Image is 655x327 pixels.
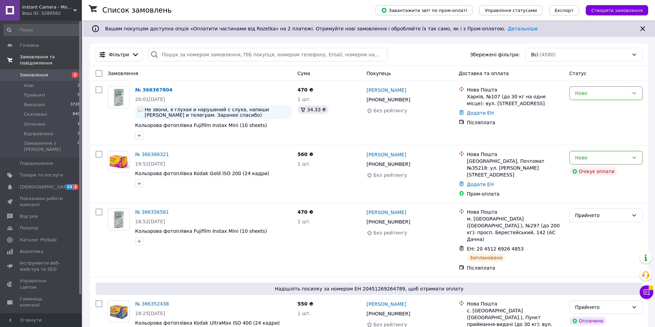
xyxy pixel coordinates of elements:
a: Створити замовлення [579,7,648,13]
span: [PHONE_NUMBER] [367,219,410,225]
span: Відправлено [24,131,54,137]
a: [PERSON_NAME] [367,151,406,158]
span: 840 [73,111,80,117]
span: Замовлення [20,72,48,78]
a: [PERSON_NAME] [367,301,406,308]
span: Без рейтингу [374,172,407,178]
span: Повідомлення [20,160,53,167]
span: Каталог ProSale [20,237,57,243]
span: Головна [20,42,39,48]
a: Фото товару [108,151,130,173]
span: Управління сайтом [20,278,63,290]
span: Замовлення та повідомлення [20,54,82,66]
span: Без рейтингу [374,108,407,113]
span: Без рейтингу [374,230,407,236]
span: Створити замовлення [591,8,643,13]
span: 3 [73,184,78,190]
span: Нові [24,83,34,89]
span: Всі [531,51,538,58]
a: № 366352438 [135,301,169,307]
div: Очікує оплати [569,167,617,175]
img: Фото товару [109,87,129,108]
span: (4580) [540,52,556,57]
img: Фото товару [108,151,129,172]
span: Управління статусами [485,8,537,13]
img: Фото товару [109,209,129,230]
button: Завантажити звіт по пром-оплаті [376,5,472,15]
div: Нова Пошта [467,209,564,215]
span: 560 ₴ [297,152,313,157]
span: Скасовані [24,111,47,117]
span: 18:52[DATE] [135,219,165,224]
span: [DEMOGRAPHIC_DATA] [20,184,70,190]
span: Instant Camera - Моментальна фотографія [22,4,73,10]
span: Замовлення [108,71,138,76]
span: 20:01[DATE] [135,97,165,102]
a: [PERSON_NAME] [367,87,406,94]
span: [PHONE_NUMBER] [367,311,410,316]
span: Показники роботи компанії [20,196,63,208]
span: 10 [65,184,73,190]
a: Додати ЕН [467,182,494,187]
div: Прийнято [575,303,629,311]
span: Експорт [555,8,574,13]
div: Нове [575,154,629,161]
input: Пошук [3,24,81,36]
a: № 366366321 [135,152,169,157]
span: 2 [77,83,80,89]
div: Післяплата [467,119,564,126]
span: 1 шт. [297,161,311,167]
span: 0 [77,140,80,153]
span: Аналітика [20,248,43,255]
div: Харків, №107 (до 30 кг на одне місце): вул. [STREET_ADDRESS] [467,93,564,107]
span: Не звони, я глухая и нарушений с слуха, напиши [PERSON_NAME] и телеграм. Заранее спасибо) [145,107,289,118]
span: [PHONE_NUMBER] [367,97,410,102]
span: Статус [569,71,587,76]
a: [PERSON_NAME] [367,209,406,216]
span: Покупці [20,225,38,231]
span: Товари та послуги [20,172,63,178]
a: Додати ЕН [467,110,494,116]
span: 2 [77,131,80,137]
a: Детальніше [508,26,538,31]
img: :speech_balloon: [138,107,143,112]
div: м. [GEOGRAPHIC_DATA] ([GEOGRAPHIC_DATA].), №297 (до 200 кг): просп. Берестейський, 142 (АС Дачна) [467,215,564,243]
span: Гаманець компанії [20,296,63,308]
span: Надішліть посилку за номером ЕН 20451269264789, щоб отримати оплату [98,285,640,292]
div: 34.33 ₴ [297,105,329,114]
span: 550 ₴ [297,301,313,307]
button: Створити замовлення [586,5,648,15]
span: 1 шт. [297,311,311,316]
div: Оплачено [569,317,606,325]
button: Управління статусами [479,5,542,15]
span: 2 [72,72,78,78]
span: [PHONE_NUMBER] [367,161,410,167]
span: Кольорова фотоплівка Fujifilm Instax Mini (10 sheets) [135,123,267,128]
a: Кольорова фотоплівка Kodak Gold ISO 200 (24 кадри) [135,171,269,176]
a: Фото товару [108,86,130,108]
div: Нова Пошта [467,151,564,158]
span: 3726 [70,102,80,108]
div: Нова Пошта [467,300,564,307]
span: Замовлення з [PERSON_NAME] [24,140,77,153]
span: Прийняті [24,92,45,98]
span: 1 шт. [297,97,311,102]
span: Кольорова фотоплівка Fujifilm Instax Mini (10 sheets) [135,228,267,234]
span: 470 ₴ [297,209,313,215]
span: Збережені фільтри: [470,51,520,58]
span: Фільтри [109,51,129,58]
h1: Список замовлень [102,6,172,14]
input: Пошук за номером замовлення, ПІБ покупця, номером телефону, Email, номером накладної [148,48,388,61]
button: Чат з покупцем [640,285,653,299]
span: Відгуки [20,213,38,219]
img: Фото товару [108,301,129,322]
span: 1 [77,121,80,127]
div: Післяплата [467,265,564,271]
span: 1 шт. [297,219,311,224]
a: Фото товару [108,209,130,230]
span: Покупець [367,71,391,76]
a: Фото товару [108,300,130,322]
span: Виконані [24,102,45,108]
a: Кольорова фотоплівка Kodak UltraMax ISO 400 (24 кадри) [135,320,280,326]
